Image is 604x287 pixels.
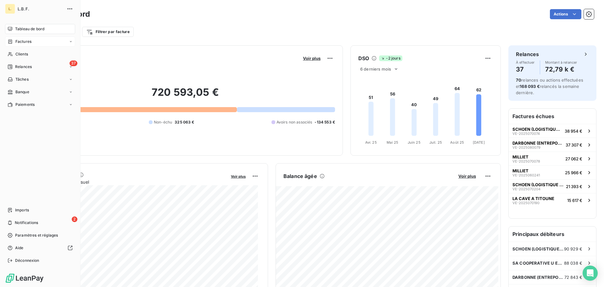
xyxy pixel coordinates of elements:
span: DARBONNE (ENTREPOTS DARBONNE) [512,141,563,146]
a: Aide [5,243,75,253]
span: MILLIET [512,154,528,159]
span: Notifications [15,220,38,226]
span: VE-2025060241 [512,173,540,177]
button: DARBONNE (ENTREPOTS DARBONNE)VE-202508007937 307 € [509,138,596,152]
span: L.B.F. [18,6,63,11]
span: Paiements [15,102,35,107]
span: Montant à relancer [545,60,577,64]
span: Voir plus [231,174,246,179]
span: 37 [70,60,77,66]
span: Imports [15,207,29,213]
tspan: Juin 25 [408,140,421,145]
button: MILLIETVE-202507007827 062 € [509,152,596,165]
button: Voir plus [229,173,248,179]
h6: Principaux débiteurs [509,227,596,242]
span: À effectuer [516,60,535,64]
img: Logo LeanPay [5,273,44,283]
span: Avoirs non associés [277,119,312,125]
span: 168 093 € [520,84,540,89]
span: Tableau de bord [15,26,44,32]
span: Non-échu [154,119,172,125]
span: SCHOEN (LOGISTIQUE GESTION SERVICE) [512,127,562,132]
span: Relances [15,64,32,70]
button: SCHOEN (LOGISTIQUE GESTION SERVICE)VE-202507007438 954 € [509,124,596,138]
h6: Factures échues [509,109,596,124]
span: VE-2025070204 [512,187,540,191]
span: 38 954 € [565,129,582,134]
div: L. [5,4,15,14]
tspan: Août 25 [450,140,464,145]
span: Déconnexion [15,258,39,263]
h6: DSO [358,55,369,62]
span: Aide [15,245,24,251]
button: MILLIETVE-202506024125 966 € [509,165,596,179]
button: Voir plus [456,173,478,179]
span: Paramètres et réglages [15,232,58,238]
h4: 37 [516,64,535,74]
button: Actions [550,9,581,19]
span: 2 [72,216,77,222]
span: -2 jours [379,55,402,61]
span: 21 393 € [566,184,582,189]
h2: 720 593,05 € [36,86,335,105]
span: 15 617 € [567,198,582,203]
span: 325 063 € [175,119,194,125]
span: 72 843 € [564,275,582,280]
span: DARBONNE (ENTREPOTS DARBONNE) [512,275,564,280]
button: Voir plus [301,55,322,61]
span: Tâches [15,77,29,82]
span: LA CAVE A TITOUNE [512,196,554,201]
span: VE-2025080079 [512,146,540,149]
span: 37 307 € [566,142,582,147]
span: 27 062 € [565,156,582,161]
h6: Balance âgée [283,172,317,180]
tspan: [DATE] [473,140,485,145]
span: MILLIET [512,168,528,173]
span: 70 [516,77,521,83]
span: VE-2025070074 [512,132,540,135]
span: -134 553 € [315,119,335,125]
span: Chiffre d'affaires mensuel [36,179,226,185]
span: VE-2025070078 [512,159,540,163]
tspan: Mai 25 [387,140,398,145]
span: Voir plus [458,174,476,179]
button: LA CAVE A TITOUNEVE-202507019015 617 € [509,193,596,207]
span: SCHOEN (LOGISTIQUE GESTION SERVICE) [512,182,563,187]
span: 25 966 € [565,170,582,175]
span: SA COOPERATIVE U ENSEIGNE - ETABL. OUEST [512,261,564,266]
span: 88 038 € [564,261,582,266]
span: Banque [15,89,29,95]
span: relances ou actions effectuées et relancés la semaine dernière. [516,77,583,95]
span: Clients [15,51,28,57]
span: 6 derniers mois [360,66,391,72]
tspan: Juil. 25 [429,140,442,145]
button: SCHOEN (LOGISTIQUE GESTION SERVICE)VE-202507020421 393 € [509,179,596,193]
h4: 72,79 k € [545,64,577,74]
button: Filtrer par facture [82,27,134,37]
div: Open Intercom Messenger [583,266,598,281]
span: SCHOEN (LOGISTIQUE GESTION SERVICE) [512,246,564,251]
span: 90 929 € [564,246,582,251]
span: Voir plus [303,56,321,61]
tspan: Avr. 25 [365,140,377,145]
span: VE-2025070190 [512,201,540,205]
h6: Relances [516,50,539,58]
span: Factures [15,39,31,44]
